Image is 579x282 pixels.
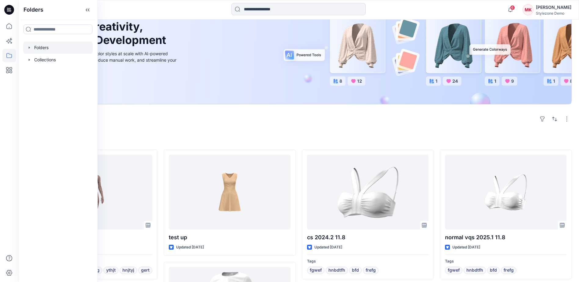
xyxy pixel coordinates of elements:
div: [PERSON_NAME] [536,4,571,11]
span: bfd [352,267,359,274]
div: MK [523,4,534,15]
a: Discover more [41,77,178,89]
p: Updated [DATE] [452,244,480,251]
span: gert [141,267,150,274]
span: ythjt [106,267,116,274]
div: Stylezone Demo [536,11,571,16]
p: normal vqs 2025.1 11.8 [445,233,566,242]
span: hnbdtfh [466,267,483,274]
span: fgwef [310,267,322,274]
span: frefg [366,267,376,274]
span: bfd [490,267,497,274]
p: test up [169,233,290,242]
span: hnbdtfh [328,267,345,274]
a: normal vqs 2025.1 11.8 [445,155,566,230]
span: frefg [504,267,514,274]
span: fgwef [448,267,460,274]
h1: Unleash Creativity, Speed Up Development [41,20,169,46]
span: 6 [510,5,515,10]
span: hnjtyj [122,267,134,274]
div: Explore ideas faster and recolor styles at scale with AI-powered tools that boost creativity, red... [41,50,178,70]
p: Tags [445,258,566,265]
p: cs 2024.2 11.8 [307,233,429,242]
a: test up [169,155,290,230]
p: Updated [DATE] [314,244,342,251]
h4: Styles [26,136,572,143]
p: Updated [DATE] [176,244,204,251]
a: cs 2024.2 11.8 [307,155,429,230]
p: Tags [307,258,429,265]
